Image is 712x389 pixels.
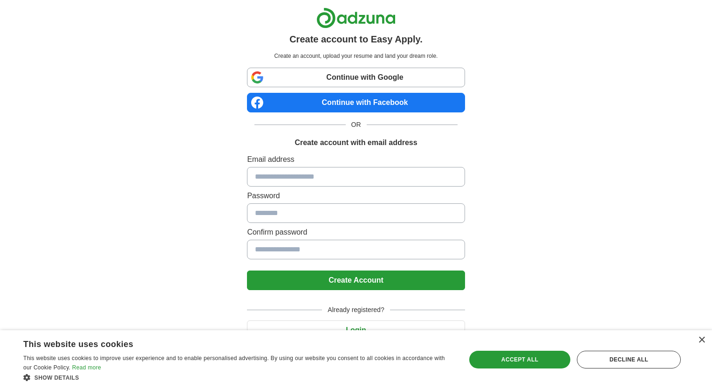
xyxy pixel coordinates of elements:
[322,305,390,315] span: Already registered?
[346,120,367,130] span: OR
[247,227,465,238] label: Confirm password
[289,32,423,46] h1: Create account to Easy Apply.
[247,190,465,201] label: Password
[247,93,465,112] a: Continue with Facebook
[247,154,465,165] label: Email address
[577,351,681,368] div: Decline all
[247,68,465,87] a: Continue with Google
[294,137,417,148] h1: Create account with email address
[34,375,79,381] span: Show details
[23,373,453,382] div: Show details
[698,337,705,344] div: Close
[249,52,463,60] p: Create an account, upload your resume and land your dream role.
[247,320,465,340] button: Login
[247,271,465,290] button: Create Account
[23,336,430,350] div: This website uses cookies
[247,326,465,334] a: Login
[23,355,445,371] span: This website uses cookies to improve user experience and to enable personalised advertising. By u...
[469,351,570,368] div: Accept all
[72,364,101,371] a: Read more, opens a new window
[316,7,396,28] img: Adzuna logo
